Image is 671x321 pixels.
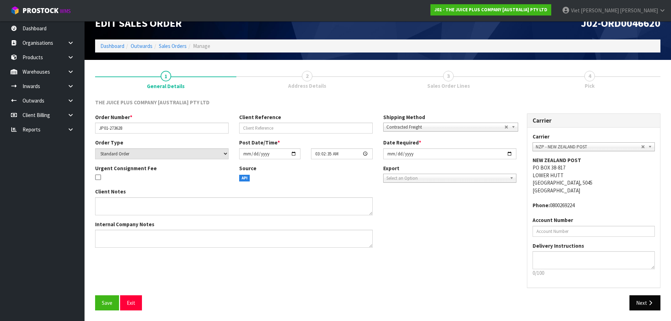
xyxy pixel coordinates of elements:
[533,117,655,124] h3: Carrier
[239,175,250,182] span: API
[383,113,425,121] label: Shipping Method
[239,113,281,121] label: Client Reference
[620,7,658,14] span: [PERSON_NAME]
[571,7,619,14] span: Viet [PERSON_NAME]
[239,123,373,134] input: Client Reference
[193,43,210,49] span: Manage
[533,216,573,224] label: Account Number
[386,123,504,131] span: Contracted Freight
[533,157,581,163] strong: NEW ZEALAND POST
[60,8,71,14] small: WMS
[386,174,507,183] span: Select an Option
[533,226,655,237] input: Account Number
[95,221,154,228] label: Internal Company Notes
[239,165,256,172] label: Source
[383,139,421,146] label: Date Required
[95,165,157,172] label: Urgent Consignment Fee
[131,43,153,49] a: Outwards
[585,82,595,89] span: Pick
[102,300,112,306] span: Save
[161,71,171,81] span: 1
[288,82,326,89] span: Address Details
[95,93,660,316] span: General Details
[95,99,210,106] span: THE JUICE PLUS COMPANY [AUSTRALIA] PTY LTD
[302,71,312,81] span: 2
[95,139,123,146] label: Order Type
[95,123,229,134] input: Order Number
[430,4,551,16] a: J02 - THE JUICE PLUS COMPANY [AUSTRALIA] PTY LTD
[95,16,182,30] span: Edit Sales Order
[443,71,454,81] span: 3
[584,71,595,81] span: 4
[629,295,660,310] button: Next
[95,113,132,121] label: Order Number
[533,202,655,209] address: 0800269224
[23,6,58,15] span: ProStock
[95,188,126,195] label: Client Notes
[239,139,280,146] label: Post Date/Time
[533,156,655,194] address: PO BOX 38-817 LOWER HUTT [GEOGRAPHIC_DATA], 5045 [GEOGRAPHIC_DATA]
[434,7,547,13] strong: J02 - THE JUICE PLUS COMPANY [AUSTRALIA] PTY LTD
[147,82,185,90] span: General Details
[533,133,549,140] label: Carrier
[159,43,187,49] a: Sales Orders
[536,143,641,151] span: NZP - NEW ZEALAND POST
[11,6,19,15] img: cube-alt.png
[533,242,584,249] label: Delivery Instructions
[581,16,660,30] span: J02-ORD0046620
[100,43,124,49] a: Dashboard
[383,165,399,172] label: Export
[95,295,119,310] button: Save
[533,202,550,209] strong: phone
[427,82,470,89] span: Sales Order Lines
[533,269,655,277] p: 0/100
[120,295,142,310] button: Exit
